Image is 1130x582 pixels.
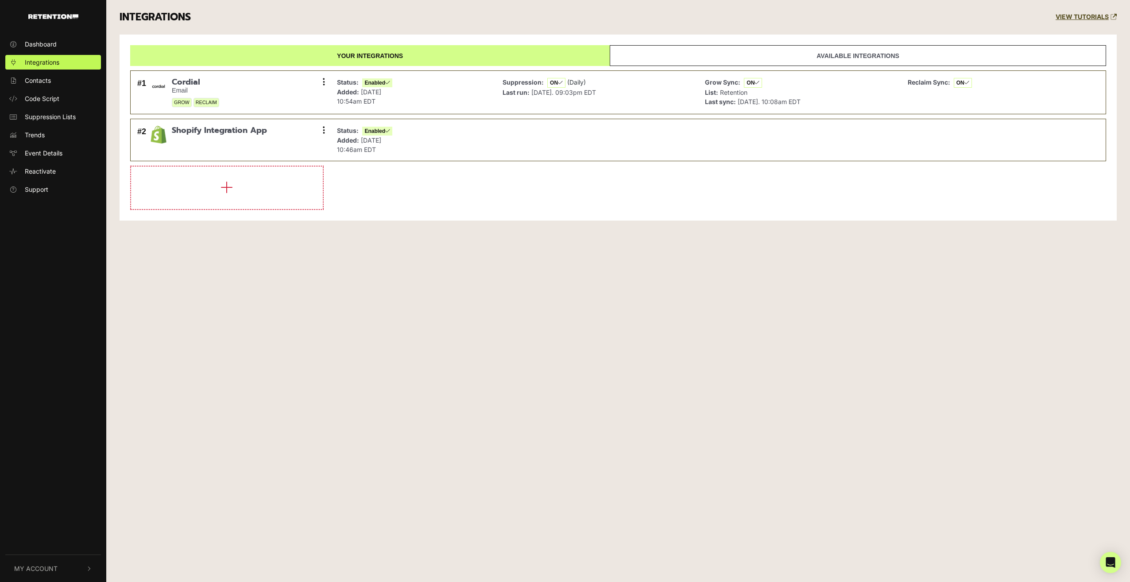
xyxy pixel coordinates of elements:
span: Cordial [172,78,219,87]
strong: Added: [337,136,359,144]
a: Code Script [5,91,101,106]
strong: List: [705,89,718,96]
a: Your integrations [130,45,610,66]
strong: Suppression: [503,78,544,86]
span: Event Details [25,148,62,158]
span: Support [25,185,48,194]
span: Suppression Lists [25,112,76,121]
strong: Added: [337,88,359,96]
span: ON [744,78,762,88]
h3: INTEGRATIONS [120,11,191,23]
span: Reactivate [25,167,56,176]
a: Integrations [5,55,101,70]
strong: Status: [337,127,359,134]
span: Code Script [25,94,59,103]
div: #2 [137,126,146,154]
span: [DATE] 10:54am EDT [337,88,381,105]
a: VIEW TUTORIALS [1056,13,1117,21]
strong: Last sync: [705,98,736,105]
span: Contacts [25,76,51,85]
div: Open Intercom Messenger [1100,552,1121,573]
span: Integrations [25,58,59,67]
a: Event Details [5,146,101,160]
a: Available integrations [610,45,1106,66]
span: Enabled [362,127,392,136]
span: Trends [25,130,45,140]
span: Retention [720,89,747,96]
a: Suppression Lists [5,109,101,124]
button: My Account [5,555,101,582]
strong: Grow Sync: [705,78,740,86]
a: Reactivate [5,164,101,178]
a: Dashboard [5,37,101,51]
span: ON [547,78,565,88]
strong: Reclaim Sync: [908,78,950,86]
img: Shopify Integration App [150,126,167,144]
span: (Daily) [567,78,586,86]
span: [DATE]. 09:03pm EDT [531,89,596,96]
span: My Account [14,564,58,573]
img: Cordial [150,78,167,95]
span: ON [954,78,972,88]
span: Enabled [362,78,392,87]
div: #1 [137,78,146,108]
a: Support [5,182,101,197]
a: Contacts [5,73,101,88]
strong: Last run: [503,89,530,96]
strong: Status: [337,78,359,86]
span: Shopify Integration App [172,126,267,136]
span: RECLAIM [193,98,219,107]
a: Trends [5,128,101,142]
small: Email [172,87,219,94]
span: [DATE]. 10:08am EDT [738,98,801,105]
img: Retention.com [28,14,78,19]
span: GROW [172,98,192,107]
span: Dashboard [25,39,57,49]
